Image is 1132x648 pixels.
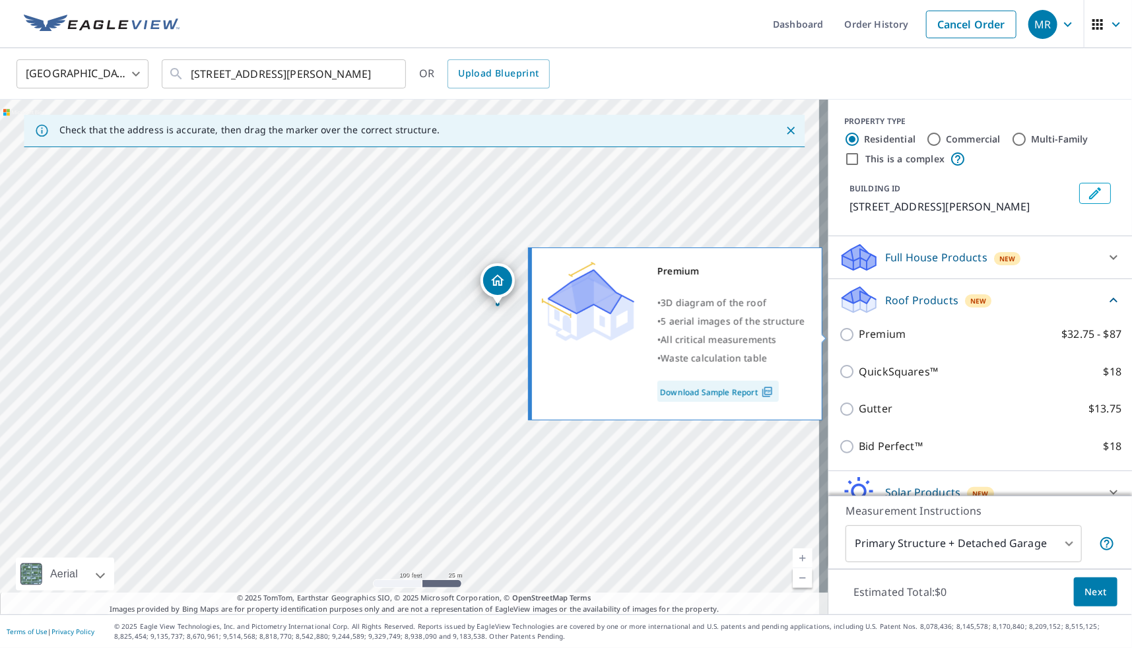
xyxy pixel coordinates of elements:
[1088,401,1121,417] p: $13.75
[448,59,549,88] a: Upload Blueprint
[661,296,766,309] span: 3D diagram of the roof
[46,558,82,591] div: Aerial
[16,558,114,591] div: Aerial
[1061,326,1121,342] p: $32.75 - $87
[657,381,779,402] a: Download Sample Report
[1099,536,1115,552] span: Your report will include the primary structure and a detached garage if one exists.
[661,333,776,346] span: All critical measurements
[419,59,550,88] div: OR
[859,401,892,417] p: Gutter
[793,548,813,568] a: Current Level 18, Zoom In
[661,315,805,327] span: 5 aerial images of the structure
[859,438,923,455] p: Bid Perfect™
[542,262,634,341] img: Premium
[657,331,805,349] div: •
[999,253,1016,264] span: New
[1074,577,1117,607] button: Next
[865,152,945,166] label: This is a complex
[859,364,938,380] p: QuickSquares™
[7,628,94,635] p: |
[843,577,958,606] p: Estimated Total: $0
[1079,183,1111,204] button: Edit building 1
[885,484,960,500] p: Solar Products
[458,65,539,82] span: Upload Blueprint
[512,593,568,602] a: OpenStreetMap
[1104,438,1121,455] p: $18
[657,294,805,312] div: •
[51,627,94,636] a: Privacy Policy
[885,249,987,265] p: Full House Products
[59,124,440,136] p: Check that the address is accurate, then drag the marker over the correct structure.
[1104,364,1121,380] p: $18
[657,312,805,331] div: •
[839,284,1121,315] div: Roof ProductsNew
[793,568,813,588] a: Current Level 18, Zoom Out
[7,627,48,636] a: Terms of Use
[849,199,1074,214] p: [STREET_ADDRESS][PERSON_NAME]
[926,11,1016,38] a: Cancel Order
[972,488,989,499] span: New
[839,476,1121,508] div: Solar ProductsNew
[657,262,805,280] div: Premium
[17,55,149,92] div: [GEOGRAPHIC_DATA]
[237,593,591,604] span: © 2025 TomTom, Earthstar Geographics SIO, © 2025 Microsoft Corporation, ©
[191,55,379,92] input: Search by address or latitude-longitude
[24,15,180,34] img: EV Logo
[1031,133,1088,146] label: Multi-Family
[570,593,591,602] a: Terms
[970,296,987,306] span: New
[844,115,1116,127] div: PROPERTY TYPE
[1028,10,1057,39] div: MR
[885,292,958,308] p: Roof Products
[758,386,776,398] img: Pdf Icon
[946,133,1001,146] label: Commercial
[114,622,1125,641] p: © 2025 Eagle View Technologies, Inc. and Pictometry International Corp. All Rights Reserved. Repo...
[1084,584,1107,600] span: Next
[849,183,900,194] p: BUILDING ID
[864,133,916,146] label: Residential
[846,503,1115,519] p: Measurement Instructions
[839,242,1121,273] div: Full House ProductsNew
[661,352,767,364] span: Waste calculation table
[782,122,799,139] button: Close
[657,349,805,368] div: •
[481,263,515,304] div: Dropped pin, building 1, Residential property, 16880 Cortez Ct Lake Oswego, OR 97035
[859,326,906,342] p: Premium
[846,525,1082,562] div: Primary Structure + Detached Garage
